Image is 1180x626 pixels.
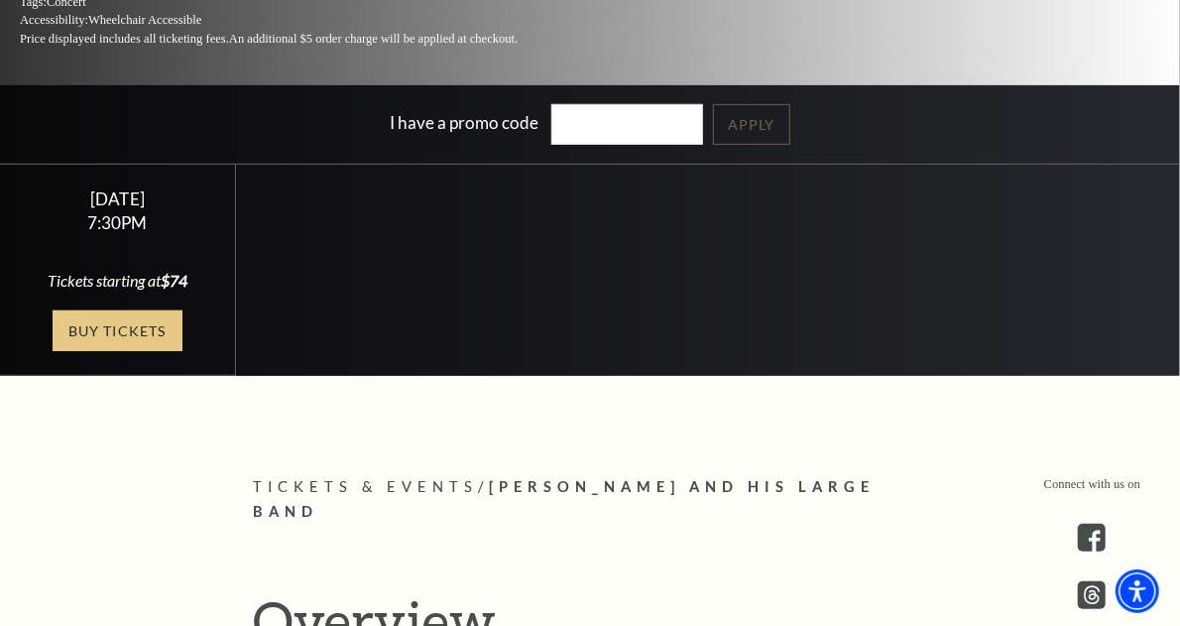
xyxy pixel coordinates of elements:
[229,32,518,46] span: An additional $5 order charge will be applied at checkout.
[20,11,565,30] p: Accessibility:
[253,478,875,520] span: [PERSON_NAME] and his Large Band
[20,30,565,49] p: Price displayed includes all ticketing fees.
[161,271,187,290] span: $74
[1116,569,1159,613] div: Accessibility Menu
[390,112,538,133] label: I have a promo code
[253,475,927,525] p: /
[24,270,212,292] div: Tickets starting at
[88,13,201,27] span: Wheelchair Accessible
[1078,524,1106,552] a: facebook - open in a new tab
[1078,581,1106,609] a: threads.com - open in a new tab
[53,311,181,351] a: Buy Tickets
[1044,475,1140,494] p: Connect with us on
[24,214,212,231] div: 7:30PM
[24,188,212,209] div: [DATE]
[253,478,478,495] span: Tickets & Events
